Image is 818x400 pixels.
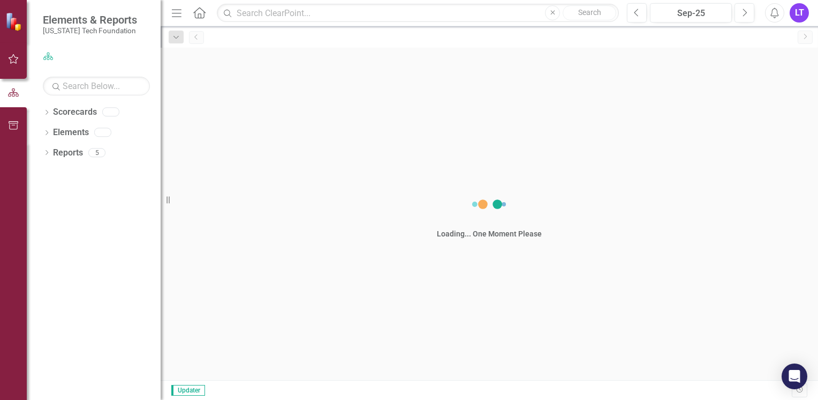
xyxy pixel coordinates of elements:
[53,147,83,159] a: Reports
[437,228,542,239] div: Loading... One Moment Please
[43,26,137,35] small: [US_STATE] Tech Foundation
[217,4,619,23] input: Search ClearPoint...
[53,127,89,139] a: Elements
[43,13,137,26] span: Elements & Reports
[171,385,205,396] span: Updater
[782,364,807,389] div: Open Intercom Messenger
[53,106,97,118] a: Scorecards
[654,7,728,20] div: Sep-25
[5,12,24,31] img: ClearPoint Strategy
[43,77,150,95] input: Search Below...
[88,148,105,157] div: 5
[578,8,601,17] span: Search
[563,5,616,20] button: Search
[790,3,809,23] button: LT
[650,3,732,23] button: Sep-25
